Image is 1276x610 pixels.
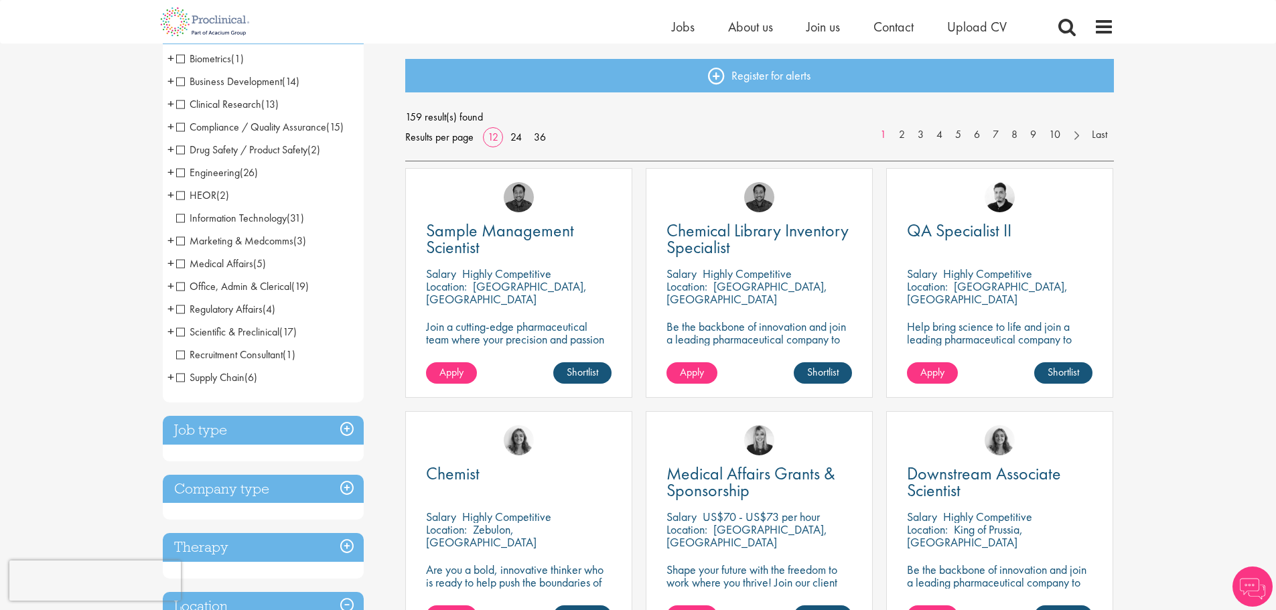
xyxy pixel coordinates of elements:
[176,188,229,202] span: HEOR
[261,97,279,111] span: (13)
[176,52,244,66] span: Biometrics
[504,425,534,455] img: Jackie Cerchio
[703,509,820,524] p: US$70 - US$73 per hour
[666,219,849,258] span: Chemical Library Inventory Specialist
[176,211,304,225] span: Information Technology
[967,127,987,143] a: 6
[907,266,937,281] span: Salary
[176,256,253,271] span: Medical Affairs
[176,348,283,362] span: Recruitment Consultant
[176,211,287,225] span: Information Technology
[666,222,852,256] a: Chemical Library Inventory Specialist
[947,18,1007,35] a: Upload CV
[426,219,574,258] span: Sample Management Scientist
[293,234,306,248] span: (3)
[176,370,244,384] span: Supply Chain
[244,370,257,384] span: (6)
[666,279,707,294] span: Location:
[744,182,774,212] img: Mike Raletz
[176,120,344,134] span: Compliance / Quality Assurance
[666,522,827,550] p: [GEOGRAPHIC_DATA], [GEOGRAPHIC_DATA]
[907,219,1011,242] span: QA Specialist II
[176,302,275,316] span: Regulatory Affairs
[176,120,326,134] span: Compliance / Quality Assurance
[216,188,229,202] span: (2)
[462,266,551,281] p: Highly Competitive
[680,365,704,379] span: Apply
[1034,362,1092,384] a: Shortlist
[985,425,1015,455] a: Jackie Cerchio
[426,266,456,281] span: Salary
[1005,127,1024,143] a: 8
[426,465,612,482] a: Chemist
[167,162,174,182] span: +
[553,362,612,384] a: Shortlist
[439,365,464,379] span: Apply
[666,522,707,537] span: Location:
[907,462,1061,502] span: Downstream Associate Scientist
[985,182,1015,212] img: Anderson Maldonado
[529,130,551,144] a: 36
[426,362,477,384] a: Apply
[167,321,174,341] span: +
[176,97,261,111] span: Clinical Research
[504,182,534,212] img: Mike Raletz
[167,48,174,68] span: +
[666,509,697,524] span: Salary
[167,185,174,205] span: +
[744,425,774,455] img: Janelle Jones
[282,74,299,88] span: (14)
[240,165,258,179] span: (26)
[462,509,551,524] p: Highly Competitive
[907,509,937,524] span: Salary
[176,370,257,384] span: Supply Chain
[426,509,456,524] span: Salary
[426,279,587,307] p: [GEOGRAPHIC_DATA], [GEOGRAPHIC_DATA]
[163,533,364,562] div: Therapy
[873,127,893,143] a: 1
[907,362,958,384] a: Apply
[163,416,364,445] h3: Job type
[907,279,948,294] span: Location:
[426,320,612,371] p: Join a cutting-edge pharmaceutical team where your precision and passion for quality will help sh...
[672,18,695,35] a: Jobs
[943,509,1032,524] p: Highly Competitive
[1085,127,1114,143] a: Last
[1023,127,1043,143] a: 9
[806,18,840,35] a: Join us
[911,127,930,143] a: 3
[283,348,295,362] span: (1)
[279,325,297,339] span: (17)
[426,462,480,485] span: Chemist
[176,52,231,66] span: Biometrics
[176,74,299,88] span: Business Development
[426,522,467,537] span: Location:
[176,256,266,271] span: Medical Affairs
[907,465,1092,499] a: Downstream Associate Scientist
[291,279,309,293] span: (19)
[728,18,773,35] a: About us
[167,253,174,273] span: +
[176,143,307,157] span: Drug Safety / Product Safety
[405,59,1114,92] a: Register for alerts
[892,127,912,143] a: 2
[907,320,1092,384] p: Help bring science to life and join a leading pharmaceutical company to play a key role in delive...
[167,117,174,137] span: +
[167,94,174,114] span: +
[287,211,304,225] span: (31)
[176,348,295,362] span: Recruitment Consultant
[930,127,949,143] a: 4
[176,279,291,293] span: Office, Admin & Clerical
[873,18,914,35] a: Contact
[943,266,1032,281] p: Highly Competitive
[948,127,968,143] a: 5
[703,266,792,281] p: Highly Competitive
[907,522,1023,550] p: King of Prussia, [GEOGRAPHIC_DATA]
[986,127,1005,143] a: 7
